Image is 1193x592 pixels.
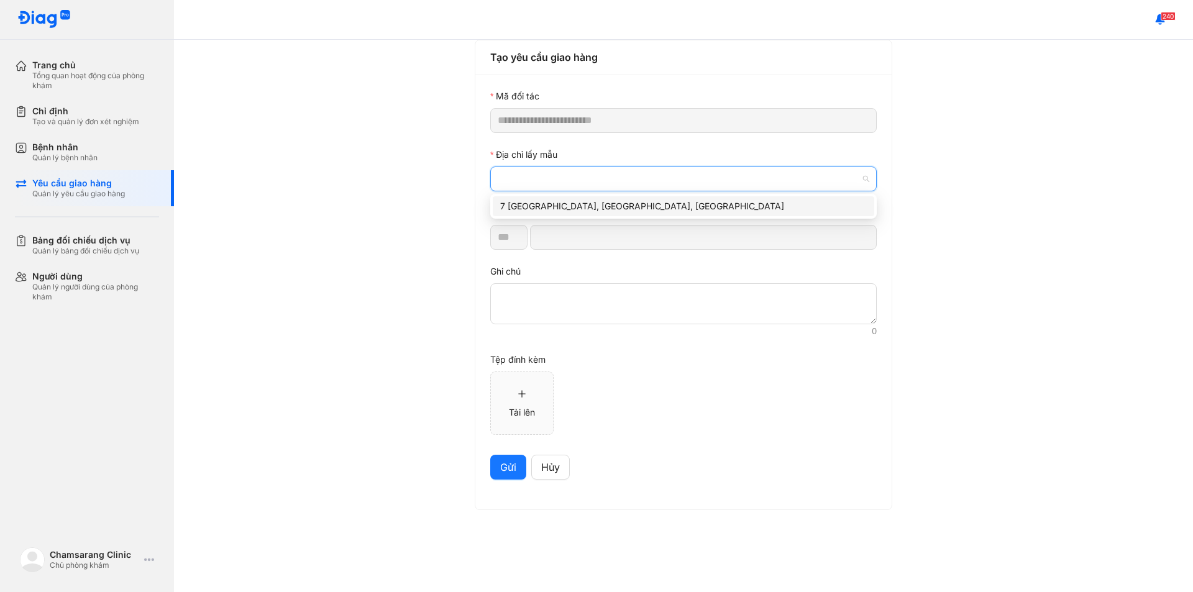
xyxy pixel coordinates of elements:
[493,196,874,216] div: 7 Hà Huy Tập, Tân Phong, Quận 7, Thành phố Hồ Chí Minh
[491,372,553,434] span: plusTải lên
[32,60,159,71] div: Trang chủ
[50,560,139,570] div: Chủ phòng khám
[20,547,45,572] img: logo
[490,89,539,103] label: Mã đối tác
[518,389,526,398] span: plus
[32,71,159,91] div: Tổng quan hoạt động của phòng khám
[531,455,570,480] button: Hủy
[490,265,521,278] label: Ghi chú
[32,178,125,189] div: Yêu cầu giao hàng
[32,271,159,282] div: Người dùng
[32,282,159,302] div: Quản lý người dùng của phòng khám
[490,455,526,480] button: Gửi
[509,406,535,419] div: Tải lên
[490,50,877,65] div: Tạo yêu cầu giao hàng
[1161,12,1176,20] span: 240
[541,460,560,475] span: Hủy
[32,142,98,153] div: Bệnh nhân
[490,353,546,367] label: Tệp đính kèm
[32,189,125,199] div: Quản lý yêu cầu giao hàng
[32,117,139,127] div: Tạo và quản lý đơn xét nghiệm
[17,10,71,29] img: logo
[32,235,139,246] div: Bảng đối chiếu dịch vụ
[32,153,98,163] div: Quản lý bệnh nhân
[500,199,867,213] div: 7 [GEOGRAPHIC_DATA], [GEOGRAPHIC_DATA], [GEOGRAPHIC_DATA]
[32,106,139,117] div: Chỉ định
[490,148,557,162] label: Địa chỉ lấy mẫu
[50,549,139,560] div: Chamsarang Clinic
[32,246,139,256] div: Quản lý bảng đối chiếu dịch vụ
[500,460,516,475] span: Gửi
